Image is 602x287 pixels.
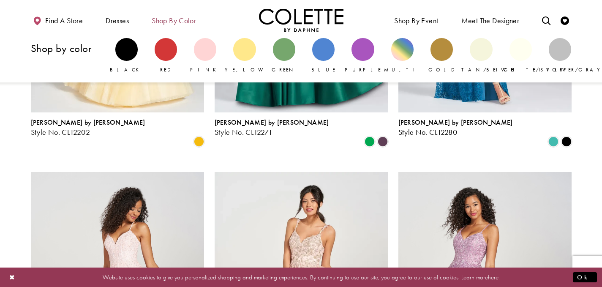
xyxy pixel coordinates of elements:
[194,38,216,74] a: Pink
[152,16,196,25] span: Shop by color
[461,16,520,25] span: Meet the designer
[558,8,571,32] a: Check Wishlist
[365,137,375,147] i: Emerald
[384,66,420,73] span: Multi
[459,8,522,32] a: Meet the designer
[488,273,498,281] a: here
[392,8,440,32] span: Shop By Event
[573,272,597,282] button: Submit Dialog
[45,16,83,25] span: Find a store
[378,137,388,147] i: Plum
[215,127,273,137] span: Style No. CL12271
[428,66,455,73] span: Gold
[548,137,558,147] i: Turquoise
[31,118,145,127] span: [PERSON_NAME] by [PERSON_NAME]
[549,38,571,74] a: Silver/Gray
[31,43,107,54] h3: Shop by color
[272,66,297,73] span: Green
[259,8,343,32] a: Visit Home Page
[215,118,329,127] span: [PERSON_NAME] by [PERSON_NAME]
[312,38,335,74] a: Blue
[225,66,267,73] span: Yellow
[155,38,177,74] a: Red
[31,119,145,137] div: Colette by Daphne Style No. CL12202
[273,38,295,74] a: Green
[311,66,335,73] span: Blue
[394,16,438,25] span: Shop By Event
[501,66,571,73] span: White/Ivory
[31,127,90,137] span: Style No. CL12202
[104,8,131,32] span: Dresses
[106,16,129,25] span: Dresses
[398,127,458,137] span: Style No. CL12280
[461,66,514,73] span: Tan/Beige
[194,137,204,147] i: Buttercup
[150,8,198,32] span: Shop by color
[561,137,572,147] i: Black
[470,38,492,74] a: Tan/Beige
[345,66,381,73] span: Purple
[215,119,329,137] div: Colette by Daphne Style No. CL12271
[61,271,541,283] p: Website uses cookies to give you personalized shopping and marketing experiences. By continuing t...
[31,8,85,32] a: Find a store
[5,270,19,284] button: Close Dialog
[509,38,532,74] a: White/Ivory
[160,66,171,73] span: Red
[430,38,453,74] a: Gold
[398,119,513,137] div: Colette by Daphne Style No. CL12280
[540,8,553,32] a: Toggle search
[259,8,343,32] img: Colette by Daphne
[110,66,143,73] span: Black
[115,38,138,74] a: Black
[351,38,374,74] a: Purple
[391,38,414,74] a: Multi
[233,38,256,74] a: Yellow
[398,118,513,127] span: [PERSON_NAME] by [PERSON_NAME]
[190,66,221,73] span: Pink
